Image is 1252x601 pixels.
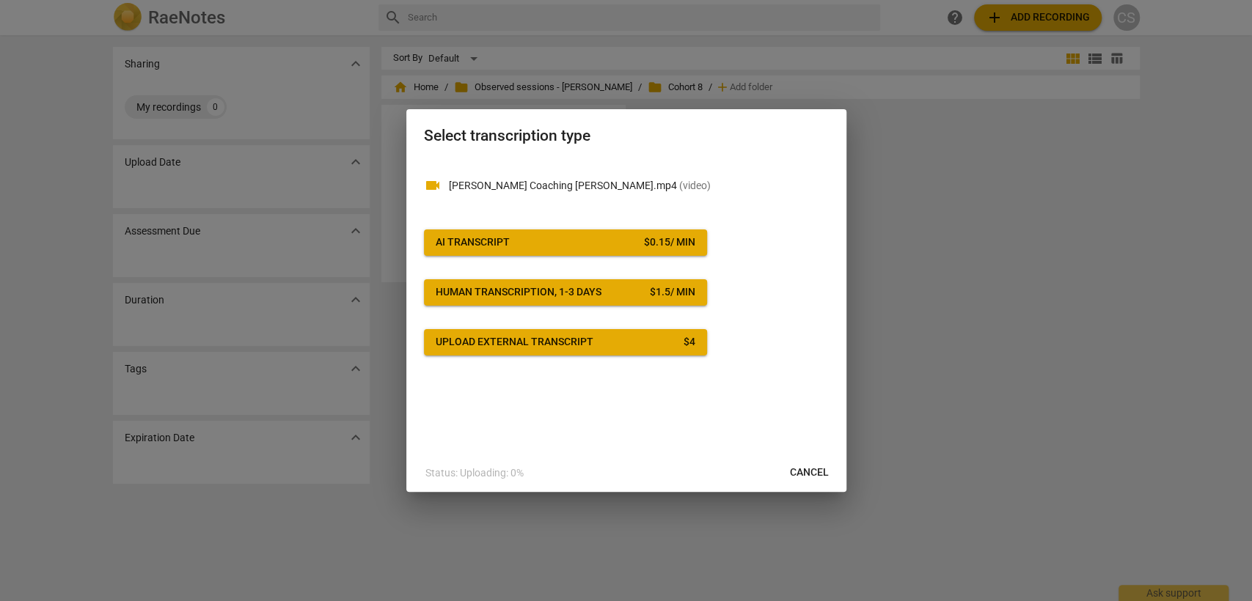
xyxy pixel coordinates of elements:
[790,465,829,480] span: Cancel
[424,279,707,306] button: Human transcription, 1-3 days$1.5/ min
[424,229,707,256] button: AI Transcript$0.15/ min
[650,285,695,300] div: $ 1.5 / min
[679,180,711,191] span: ( video )
[778,460,841,486] button: Cancel
[424,127,829,145] h2: Select transcription type
[424,177,442,194] span: videocam
[425,465,524,481] p: Status: Uploading: 0%
[424,329,707,355] button: Upload external transcript$4
[644,235,695,250] div: $ 0.15 / min
[436,235,510,250] div: AI Transcript
[449,178,829,193] p: Marie Coaching Elissa.mp4(video)
[436,335,593,350] div: Upload external transcript
[684,335,695,350] div: $ 4
[436,285,601,300] div: Human transcription, 1-3 days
